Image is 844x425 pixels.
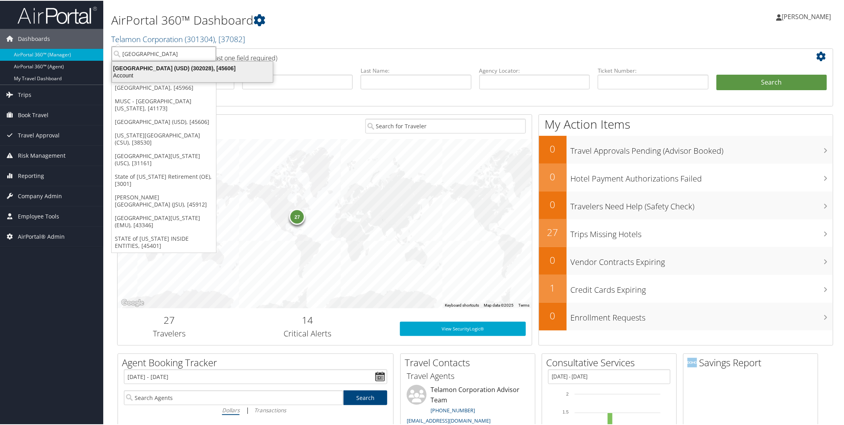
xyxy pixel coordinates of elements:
[539,141,567,155] h2: 0
[111,11,597,28] h1: AirPortal 360™ Dashboard
[18,104,48,124] span: Book Travel
[107,64,278,71] div: [GEOGRAPHIC_DATA] (USD) (302028), [45606]
[254,406,286,413] i: Transactions
[571,307,833,323] h3: Enrollment Requests
[111,33,245,44] a: Telamon Corporation
[688,355,818,369] h2: Savings Report
[242,66,353,74] label: First Name:
[124,390,343,404] input: Search Agents
[124,404,387,414] div: |
[120,297,146,307] img: Google
[400,321,526,335] a: View SecurityLogic®
[782,12,831,20] span: [PERSON_NAME]
[112,128,216,149] a: [US_STATE][GEOGRAPHIC_DATA] (CSU), [38530]
[539,308,567,322] h2: 0
[18,84,31,104] span: Trips
[563,409,569,413] tspan: 1.5
[112,80,216,94] a: [GEOGRAPHIC_DATA], [45966]
[539,191,833,218] a: 0Travelers Need Help (Safety Check)
[479,66,590,74] label: Agency Locator:
[571,224,833,239] h3: Trips Missing Hotels
[484,302,514,307] span: Map data ©2025
[120,297,146,307] a: Open this area in Google Maps (opens a new window)
[112,149,216,169] a: [GEOGRAPHIC_DATA][US_STATE] (USC), [31161]
[518,302,529,307] a: Terms (opens in new tab)
[539,274,833,302] a: 1Credit Cards Expiring
[539,115,833,132] h1: My Action Items
[18,206,59,226] span: Employee Tools
[112,211,216,231] a: [GEOGRAPHIC_DATA][US_STATE] (EMU), [43346]
[571,168,833,184] h3: Hotel Payment Authorizations Failed
[405,355,535,369] h2: Travel Contacts
[365,118,526,133] input: Search for Traveler
[227,327,388,338] h3: Critical Alerts
[539,302,833,330] a: 0Enrollment Requests
[361,66,471,74] label: Last Name:
[571,196,833,211] h3: Travelers Need Help (Safety Check)
[539,197,567,211] h2: 0
[539,218,833,246] a: 27Trips Missing Hotels
[445,302,479,307] button: Keyboard shortcuts
[112,190,216,211] a: [PERSON_NAME][GEOGRAPHIC_DATA] (JSU), [45912]
[112,46,216,60] input: Search Accounts
[407,370,529,381] h3: Travel Agents
[566,391,569,396] tspan: 2
[18,145,66,165] span: Risk Management
[571,280,833,295] h3: Credit Cards Expiring
[215,33,245,44] span: , [ 37082 ]
[598,66,709,74] label: Ticket Number:
[124,49,767,63] h2: Airtinerary Lookup
[539,280,567,294] h2: 1
[776,4,839,28] a: [PERSON_NAME]
[122,355,393,369] h2: Agent Booking Tracker
[112,231,216,252] a: STATE of [US_STATE] INSIDE ENTITIES, [45401]
[18,185,62,205] span: Company Admin
[539,163,833,191] a: 0Hotel Payment Authorizations Failed
[539,246,833,274] a: 0Vendor Contracts Expiring
[717,74,827,90] button: Search
[112,114,216,128] a: [GEOGRAPHIC_DATA] (USD), [45606]
[124,313,215,326] h2: 27
[571,141,833,156] h3: Travel Approvals Pending (Advisor Booked)
[344,390,388,404] a: Search
[222,406,239,413] i: Dollars
[185,33,215,44] span: ( 301304 )
[124,327,215,338] h3: Travelers
[688,357,697,367] img: domo-logo.png
[227,313,388,326] h2: 14
[18,125,60,145] span: Travel Approval
[112,169,216,190] a: State of [US_STATE] Retirement (OE), [3001]
[112,94,216,114] a: MUSC - [GEOGRAPHIC_DATA][US_STATE], [41173]
[18,165,44,185] span: Reporting
[571,252,833,267] h3: Vendor Contracts Expiring
[539,169,567,183] h2: 0
[107,71,278,78] div: Account
[18,28,50,48] span: Dashboards
[546,355,676,369] h2: Consultative Services
[407,416,491,423] a: [EMAIL_ADDRESS][DOMAIN_NAME]
[539,225,567,238] h2: 27
[431,406,475,413] a: [PHONE_NUMBER]
[289,208,305,224] div: 27
[539,253,567,266] h2: 0
[17,5,97,24] img: airportal-logo.png
[18,226,65,246] span: AirPortal® Admin
[539,135,833,163] a: 0Travel Approvals Pending (Advisor Booked)
[201,53,277,62] span: (at least one field required)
